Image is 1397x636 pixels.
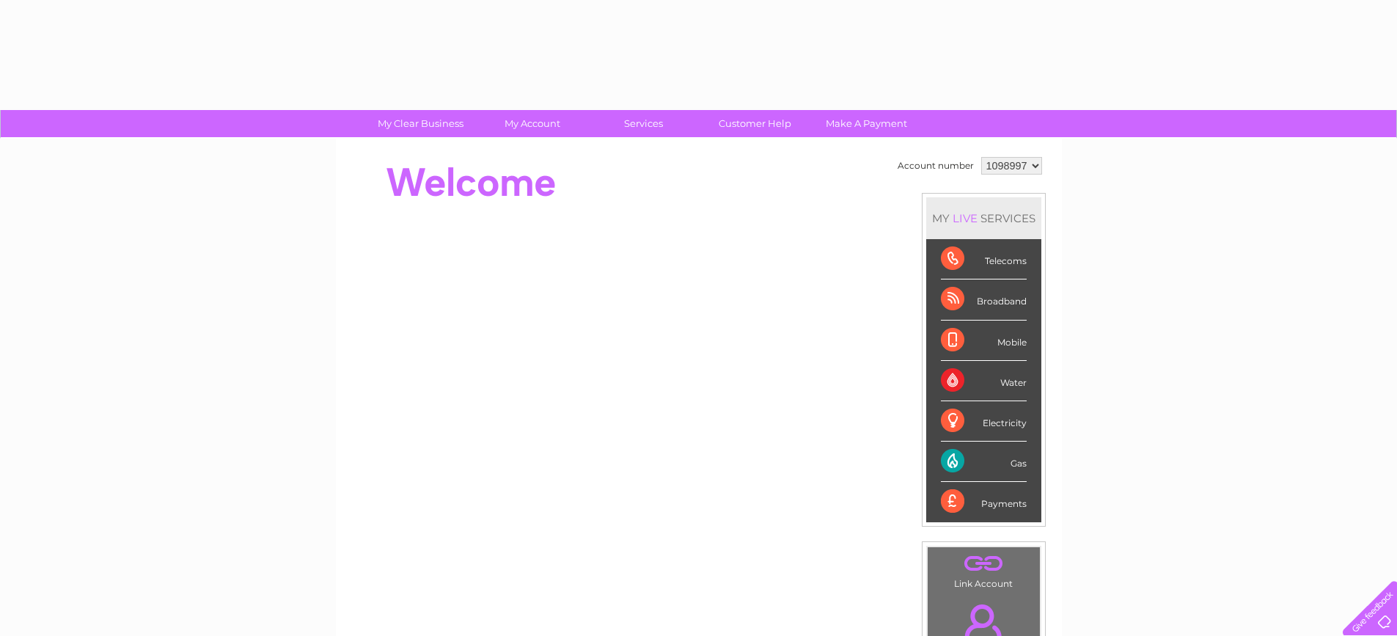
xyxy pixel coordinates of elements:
td: Link Account [927,547,1041,593]
div: Broadband [941,279,1027,320]
a: Make A Payment [806,110,927,137]
a: Services [583,110,704,137]
div: MY SERVICES [926,197,1041,239]
div: Water [941,361,1027,401]
a: . [931,551,1036,577]
td: Account number [894,153,978,178]
div: Mobile [941,321,1027,361]
a: My Clear Business [360,110,481,137]
div: LIVE [950,211,980,225]
a: My Account [472,110,593,137]
div: Electricity [941,401,1027,442]
div: Telecoms [941,239,1027,279]
a: Customer Help [694,110,815,137]
div: Gas [941,442,1027,482]
div: Payments [941,482,1027,522]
